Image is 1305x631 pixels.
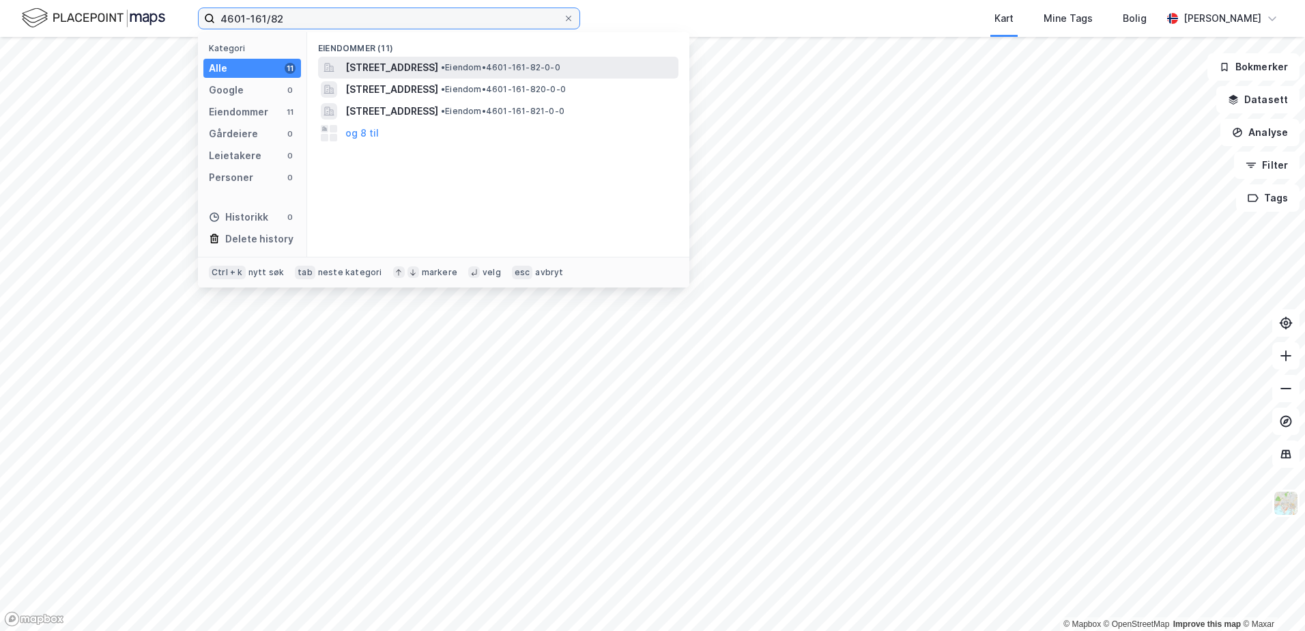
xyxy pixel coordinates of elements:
[209,126,258,142] div: Gårdeiere
[285,85,296,96] div: 0
[1220,119,1300,146] button: Analyse
[209,209,268,225] div: Historikk
[285,212,296,223] div: 0
[209,104,268,120] div: Eiendommer
[994,10,1014,27] div: Kart
[1063,619,1101,629] a: Mapbox
[209,148,261,164] div: Leietakere
[1236,184,1300,212] button: Tags
[285,63,296,74] div: 11
[1123,10,1147,27] div: Bolig
[1216,86,1300,113] button: Datasett
[441,84,445,94] span: •
[1237,565,1305,631] div: Kontrollprogram for chat
[248,267,285,278] div: nytt søk
[209,43,301,53] div: Kategori
[215,8,563,29] input: Søk på adresse, matrikkel, gårdeiere, leietakere eller personer
[535,267,563,278] div: avbryt
[4,611,64,627] a: Mapbox homepage
[225,231,293,247] div: Delete history
[318,267,382,278] div: neste kategori
[441,84,566,95] span: Eiendom • 4601-161-820-0-0
[209,60,227,76] div: Alle
[1234,152,1300,179] button: Filter
[209,266,246,279] div: Ctrl + k
[483,267,501,278] div: velg
[1184,10,1261,27] div: [PERSON_NAME]
[441,62,445,72] span: •
[1104,619,1170,629] a: OpenStreetMap
[1273,490,1299,516] img: Z
[307,32,689,57] div: Eiendommer (11)
[441,106,445,116] span: •
[285,107,296,117] div: 11
[209,169,253,186] div: Personer
[512,266,533,279] div: esc
[295,266,315,279] div: tab
[1173,619,1241,629] a: Improve this map
[345,81,438,98] span: [STREET_ADDRESS]
[209,82,244,98] div: Google
[422,267,457,278] div: markere
[345,125,379,141] button: og 8 til
[1237,565,1305,631] iframe: Chat Widget
[285,150,296,161] div: 0
[345,59,438,76] span: [STREET_ADDRESS]
[22,6,165,30] img: logo.f888ab2527a4732fd821a326f86c7f29.svg
[441,106,564,117] span: Eiendom • 4601-161-821-0-0
[345,103,438,120] span: [STREET_ADDRESS]
[1207,53,1300,81] button: Bokmerker
[285,172,296,183] div: 0
[441,62,560,73] span: Eiendom • 4601-161-82-0-0
[1044,10,1093,27] div: Mine Tags
[285,128,296,139] div: 0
